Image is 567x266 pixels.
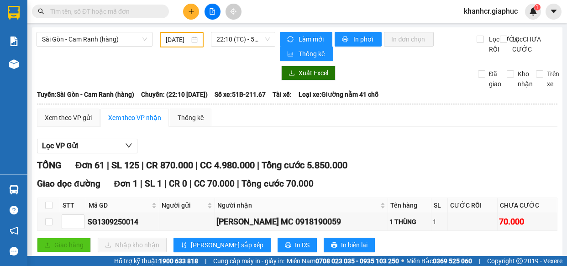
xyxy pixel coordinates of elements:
span: Đơn 61 [75,160,105,171]
span: Loại xe: Giường nằm 41 chỗ [299,89,378,99]
span: | [140,178,142,189]
strong: 0369 525 060 [433,257,472,265]
span: download [289,70,295,77]
span: ⚪️ [401,259,404,263]
span: Tổng cước 70.000 [241,178,314,189]
div: SG1309250014 [88,216,157,228]
span: Xuất Excel [299,68,328,78]
span: down [125,142,132,149]
b: Tuyến: Sài Gòn - Cam Ranh (hàng) [37,91,134,98]
strong: 0708 023 035 - 0935 103 250 [315,257,399,265]
span: Giao dọc đường [37,178,100,189]
span: message [10,247,18,256]
span: question-circle [10,206,18,214]
button: printerIn biên lai [324,238,375,252]
span: SL 125 [111,160,139,171]
button: downloadNhập kho nhận [98,238,167,252]
span: file-add [209,8,215,15]
span: printer [285,242,291,249]
button: sort-ascending[PERSON_NAME] sắp xếp [173,238,271,252]
th: STT [60,198,86,213]
span: | [479,256,480,266]
span: Người nhận [217,200,378,210]
span: 1 [535,4,539,10]
span: Miền Bắc [406,256,472,266]
span: In DS [295,240,310,250]
span: | [257,160,259,171]
span: Số xe: 51B-211.67 [215,89,266,99]
div: Thống kê [178,113,204,123]
span: [PERSON_NAME] sắp xếp [191,240,263,250]
th: Tên hàng [388,198,431,213]
span: CC 70.000 [194,178,235,189]
img: logo-vxr [8,6,20,20]
td: SG1309250014 [86,213,159,231]
img: icon-new-feature [529,7,537,16]
input: 13/09/2025 [166,35,189,45]
span: Cung cấp máy in - giấy in: [213,256,284,266]
img: solution-icon [9,37,19,46]
span: Hỗ trợ kỹ thuật: [114,256,198,266]
button: syncLàm mới [280,32,332,47]
button: file-add [205,4,220,20]
span: CC 4.980.000 [200,160,255,171]
span: plus [188,8,194,15]
sup: 1 [534,4,541,10]
span: CR 870.000 [146,160,193,171]
button: uploadGiao hàng [37,238,91,252]
span: Kho nhận [514,69,536,89]
span: khanhcr.giaphuc [457,5,525,17]
span: | [189,178,192,189]
span: | [107,160,109,171]
span: Tổng cước 5.850.000 [262,160,347,171]
button: In đơn chọn [384,32,434,47]
th: CHƯA CƯỚC [498,198,557,213]
span: printer [342,36,350,43]
span: copyright [516,258,523,264]
span: Tài xế: [273,89,292,99]
button: plus [183,4,199,20]
span: Người gửi [162,200,205,210]
button: caret-down [546,4,562,20]
th: SL [431,198,448,213]
span: Trên xe [543,69,563,89]
span: bar-chart [287,51,295,58]
span: TỔNG [37,160,62,171]
span: Làm mới [299,34,325,44]
span: CR 0 [169,178,187,189]
span: In biên lai [341,240,367,250]
span: Lọc CHƯA CƯỚC [509,34,542,54]
span: sync [287,36,295,43]
span: Thống kê [299,49,326,59]
span: | [142,160,144,171]
span: Đã giao [485,69,505,89]
button: printerIn DS [278,238,317,252]
input: Tìm tên, số ĐT hoặc mã đơn [50,6,158,16]
div: [PERSON_NAME] MC 0918190059 [216,215,386,228]
button: printerIn phơi [335,32,382,47]
span: Lọc CƯỚC RỒI [485,34,520,54]
span: | [164,178,167,189]
span: aim [230,8,236,15]
span: Chuyến: (22:10 [DATE]) [141,89,208,99]
button: aim [226,4,241,20]
span: Sài Gòn - Cam Ranh (hàng) [42,32,147,46]
div: 70.000 [499,215,556,228]
div: Xem theo VP gửi [45,113,92,123]
span: SL 1 [145,178,162,189]
span: notification [10,226,18,235]
span: Miền Nam [287,256,399,266]
span: search [38,8,44,15]
span: Lọc VP Gửi [42,140,78,151]
strong: 1900 633 818 [159,257,198,265]
span: sort-ascending [181,242,187,249]
span: Đơn 1 [114,178,138,189]
button: bar-chartThống kê [280,47,333,61]
img: warehouse-icon [9,185,19,194]
div: Xem theo VP nhận [108,113,161,123]
th: CƯỚC RỒI [448,198,497,213]
div: 1 [433,217,446,227]
div: 1 THÙNG [389,217,430,227]
span: printer [331,242,337,249]
button: downloadXuất Excel [281,66,336,80]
